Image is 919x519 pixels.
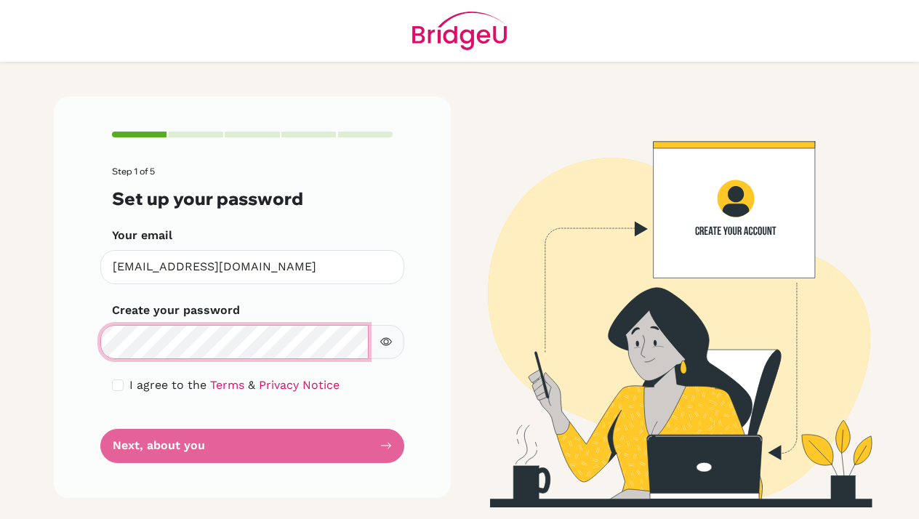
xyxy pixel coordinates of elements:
[248,378,255,392] span: &
[259,378,340,392] a: Privacy Notice
[112,188,393,209] h3: Set up your password
[129,378,206,392] span: I agree to the
[112,166,155,177] span: Step 1 of 5
[210,378,244,392] a: Terms
[112,227,172,244] label: Your email
[100,250,404,284] input: Insert your email*
[112,302,240,319] label: Create your password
